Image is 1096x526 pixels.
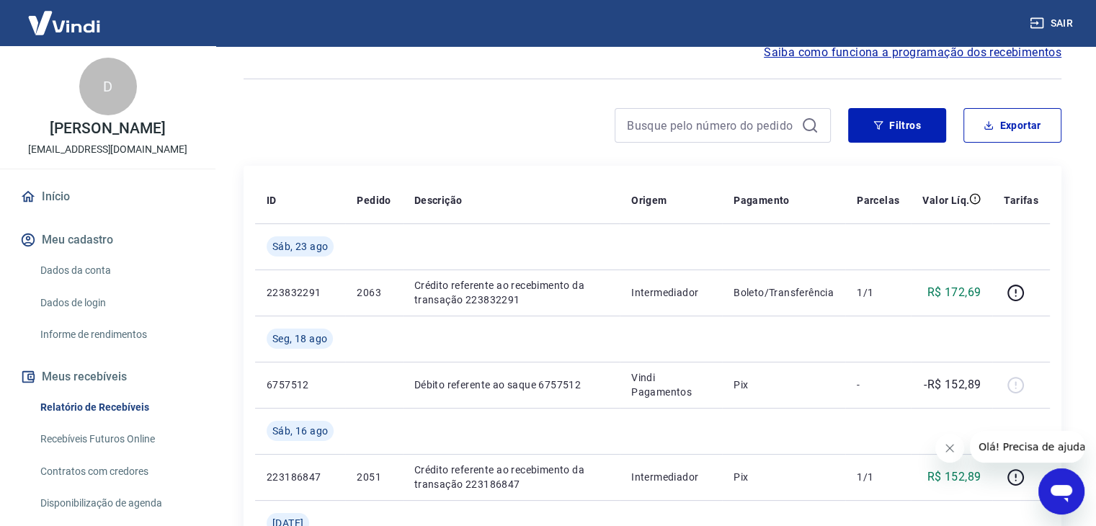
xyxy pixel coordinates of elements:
a: Início [17,181,198,213]
p: 2063 [357,285,391,300]
iframe: Botão para abrir a janela de mensagens [1038,468,1084,514]
p: - [857,378,899,392]
p: Crédito referente ao recebimento da transação 223186847 [414,463,608,491]
p: 6757512 [267,378,334,392]
p: -R$ 152,89 [924,376,981,393]
a: Informe de rendimentos [35,320,198,349]
p: [EMAIL_ADDRESS][DOMAIN_NAME] [28,142,187,157]
p: Valor Líq. [922,193,969,208]
a: Dados da conta [35,256,198,285]
p: R$ 152,89 [927,468,981,486]
span: Olá! Precisa de ajuda? [9,10,121,22]
p: 1/1 [857,285,899,300]
iframe: Mensagem da empresa [970,431,1084,463]
button: Meu cadastro [17,224,198,256]
p: Intermediador [631,470,710,484]
a: Contratos com credores [35,457,198,486]
button: Filtros [848,108,946,143]
p: [PERSON_NAME] [50,121,165,136]
p: Origem [631,193,667,208]
span: Sáb, 23 ago [272,239,328,254]
p: Pedido [357,193,391,208]
img: Vindi [17,1,111,45]
a: Dados de login [35,288,198,318]
span: Sáb, 16 ago [272,424,328,438]
button: Meus recebíveis [17,361,198,393]
iframe: Fechar mensagem [935,434,964,463]
p: 1/1 [857,470,899,484]
p: R$ 172,69 [927,284,981,301]
span: Seg, 18 ago [272,331,327,346]
p: 223186847 [267,470,334,484]
p: Tarifas [1004,193,1038,208]
a: Disponibilização de agenda [35,489,198,518]
p: Intermediador [631,285,710,300]
p: Boleto/Transferência [734,285,834,300]
p: Parcelas [857,193,899,208]
p: 223832291 [267,285,334,300]
p: Pagamento [734,193,790,208]
button: Exportar [963,108,1061,143]
p: ID [267,193,277,208]
a: Recebíveis Futuros Online [35,424,198,454]
p: Pix [734,470,834,484]
p: Débito referente ao saque 6757512 [414,378,608,392]
a: Relatório de Recebíveis [35,393,198,422]
p: Crédito referente ao recebimento da transação 223832291 [414,278,608,307]
p: Descrição [414,193,463,208]
p: Pix [734,378,834,392]
div: D [79,58,137,115]
button: Sair [1027,10,1079,37]
p: 2051 [357,470,391,484]
p: Vindi Pagamentos [631,370,710,399]
a: Saiba como funciona a programação dos recebimentos [764,44,1061,61]
input: Busque pelo número do pedido [627,115,796,136]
